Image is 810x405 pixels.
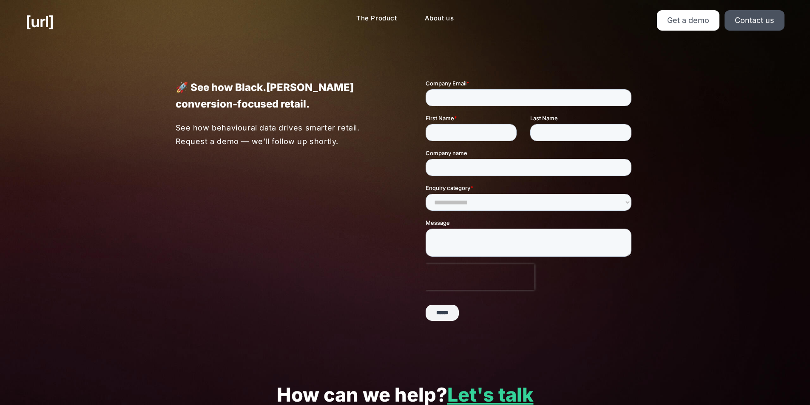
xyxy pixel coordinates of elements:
[176,79,385,112] p: 🚀 See how Black.[PERSON_NAME] conversion-focused retail.
[426,79,635,328] iframe: Form 1
[26,10,54,33] a: [URL]
[350,10,404,27] a: The Product
[725,10,784,31] a: Contact us
[176,121,385,148] p: See how behavioural data drives smarter retail. Request a demo — we’ll follow up shortly.
[418,10,461,27] a: About us
[657,10,719,31] a: Get a demo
